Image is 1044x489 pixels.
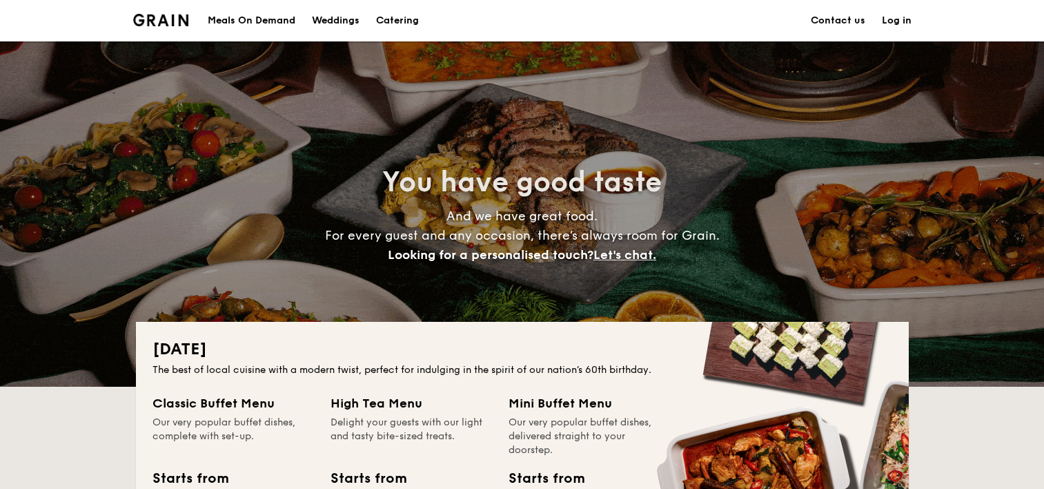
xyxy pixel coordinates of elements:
div: Our very popular buffet dishes, delivered straight to your doorstep. [509,416,670,457]
span: Let's chat. [593,247,656,262]
img: Grain [133,14,189,26]
a: Logotype [133,14,189,26]
span: You have good taste [382,166,662,199]
h2: [DATE] [152,338,892,361]
div: Classic Buffet Menu [152,394,314,413]
div: Delight your guests with our light and tasty bite-sized treats. [331,416,492,457]
div: Our very popular buffet dishes, complete with set-up. [152,416,314,457]
div: Starts from [331,468,406,489]
div: High Tea Menu [331,394,492,413]
div: The best of local cuisine with a modern twist, perfect for indulging in the spirit of our nation’... [152,363,892,377]
span: And we have great food. For every guest and any occasion, there’s always room for Grain. [325,209,720,262]
div: Mini Buffet Menu [509,394,670,413]
div: Starts from [509,468,584,489]
div: Starts from [152,468,228,489]
span: Looking for a personalised touch? [388,247,593,262]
